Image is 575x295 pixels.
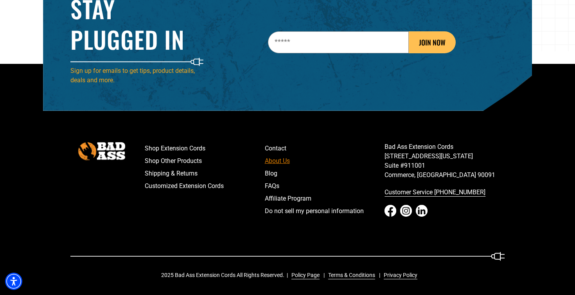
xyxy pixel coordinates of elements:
[385,186,505,199] a: call 833-674-1699
[381,271,417,279] a: Privacy Policy
[145,180,265,192] a: Customized Extension Cords
[265,142,385,155] a: Contact
[5,273,22,290] div: Accessibility Menu
[288,271,320,279] a: Policy Page
[400,205,412,217] a: Instagram - open in a new tab
[416,205,428,217] a: LinkedIn - open in a new tab
[145,142,265,155] a: Shop Extension Cords
[265,180,385,192] a: FAQs
[265,192,385,205] a: Affiliate Program
[409,31,456,53] button: JOIN NOW
[265,167,385,180] a: Blog
[385,142,505,180] p: Bad Ass Extension Cords [STREET_ADDRESS][US_STATE] Suite #911001 Commerce, [GEOGRAPHIC_DATA] 90091
[265,205,385,217] a: Do not sell my personal information
[145,155,265,167] a: Shop Other Products
[145,167,265,180] a: Shipping & Returns
[385,205,396,217] a: Facebook - open in a new tab
[78,142,125,160] img: Bad Ass Extension Cords
[265,155,385,167] a: About Us
[268,31,409,53] input: Email
[70,66,207,85] p: Sign up for emails to get tips, product details, deals and more.
[161,271,423,279] div: 2025 Bad Ass Extension Cords All Rights Reserved.
[325,271,375,279] a: Terms & Conditions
